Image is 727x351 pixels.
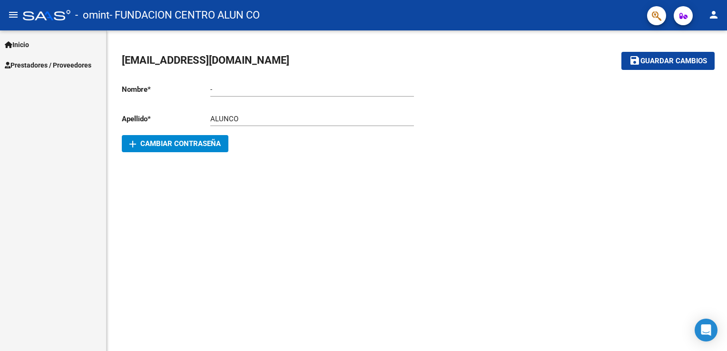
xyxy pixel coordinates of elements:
button: Cambiar Contraseña [122,135,228,152]
span: - FUNDACION CENTRO ALUN CO [109,5,260,26]
span: Prestadores / Proveedores [5,60,91,70]
p: Apellido [122,114,210,124]
mat-icon: save [629,55,640,66]
span: [EMAIL_ADDRESS][DOMAIN_NAME] [122,54,289,66]
mat-icon: menu [8,9,19,20]
div: Open Intercom Messenger [695,319,717,341]
span: - omint [75,5,109,26]
span: Inicio [5,39,29,50]
span: Guardar cambios [640,57,707,66]
mat-icon: person [708,9,719,20]
mat-icon: add [127,138,138,150]
button: Guardar cambios [621,52,715,69]
span: Cambiar Contraseña [129,139,221,148]
p: Nombre [122,84,210,95]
